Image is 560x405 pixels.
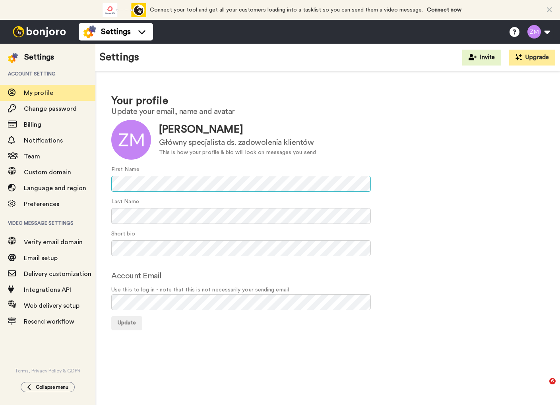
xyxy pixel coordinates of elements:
iframe: Intercom live chat [533,378,552,397]
a: Connect now [427,7,462,13]
span: Resend workflow [24,318,74,325]
span: Email setup [24,255,58,261]
span: Integrations API [24,287,71,293]
span: My profile [24,90,53,96]
span: Change password [24,106,77,112]
label: Account Email [111,270,162,282]
button: Update [111,316,142,330]
h2: Update your email, name and avatar [111,107,544,116]
div: Settings [24,52,54,63]
button: Invite [462,50,501,66]
span: 6 [549,378,556,384]
div: [PERSON_NAME] [159,122,316,137]
button: Upgrade [509,50,555,66]
label: Short bio [111,230,135,238]
span: Billing [24,121,41,128]
span: Update [118,320,136,326]
img: settings-colored.svg [83,25,96,38]
div: animation [103,3,146,17]
span: Connect your tool and get all your customers loading into a tasklist so you can send them a video... [150,7,423,13]
label: Last Name [111,198,139,206]
span: Verify email domain [24,239,83,245]
span: Preferences [24,201,59,207]
span: Custom domain [24,169,71,175]
img: bj-logo-header-white.svg [10,26,69,37]
div: Główny specjalista ds. zadowolenia klientów [159,137,316,148]
div: This is how your profile & bio will look on messages you send [159,148,316,157]
span: Use this to log in - note that this is not necessarily your sending email [111,286,544,294]
span: Team [24,153,40,160]
span: Web delivery setup [24,303,79,309]
span: Settings [101,26,131,37]
button: Collapse menu [21,382,75,392]
span: Notifications [24,137,63,144]
span: Language and region [24,185,86,191]
h1: Settings [99,52,139,63]
img: settings-colored.svg [8,53,18,63]
h1: Your profile [111,95,544,107]
label: First Name [111,166,140,174]
span: Collapse menu [36,384,68,390]
span: Delivery customization [24,271,91,277]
